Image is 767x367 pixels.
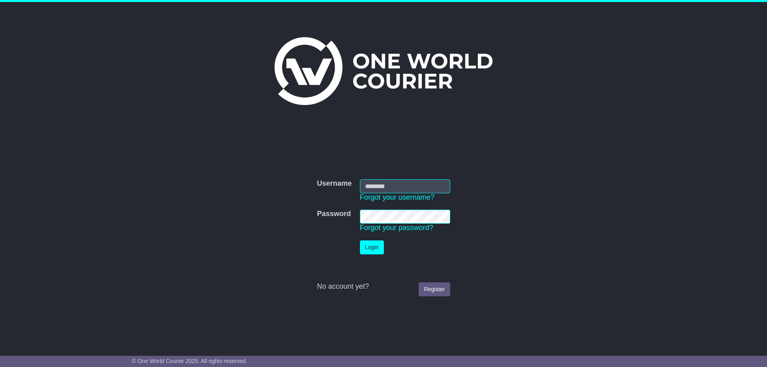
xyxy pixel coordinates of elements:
a: Register [419,282,450,296]
label: Username [317,179,352,188]
div: No account yet? [317,282,450,291]
img: One World [274,37,493,105]
a: Forgot your password? [360,224,433,232]
span: © One World Courier 2025. All rights reserved. [132,358,247,364]
a: Forgot your username? [360,193,435,201]
label: Password [317,210,351,218]
button: Login [360,240,384,254]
